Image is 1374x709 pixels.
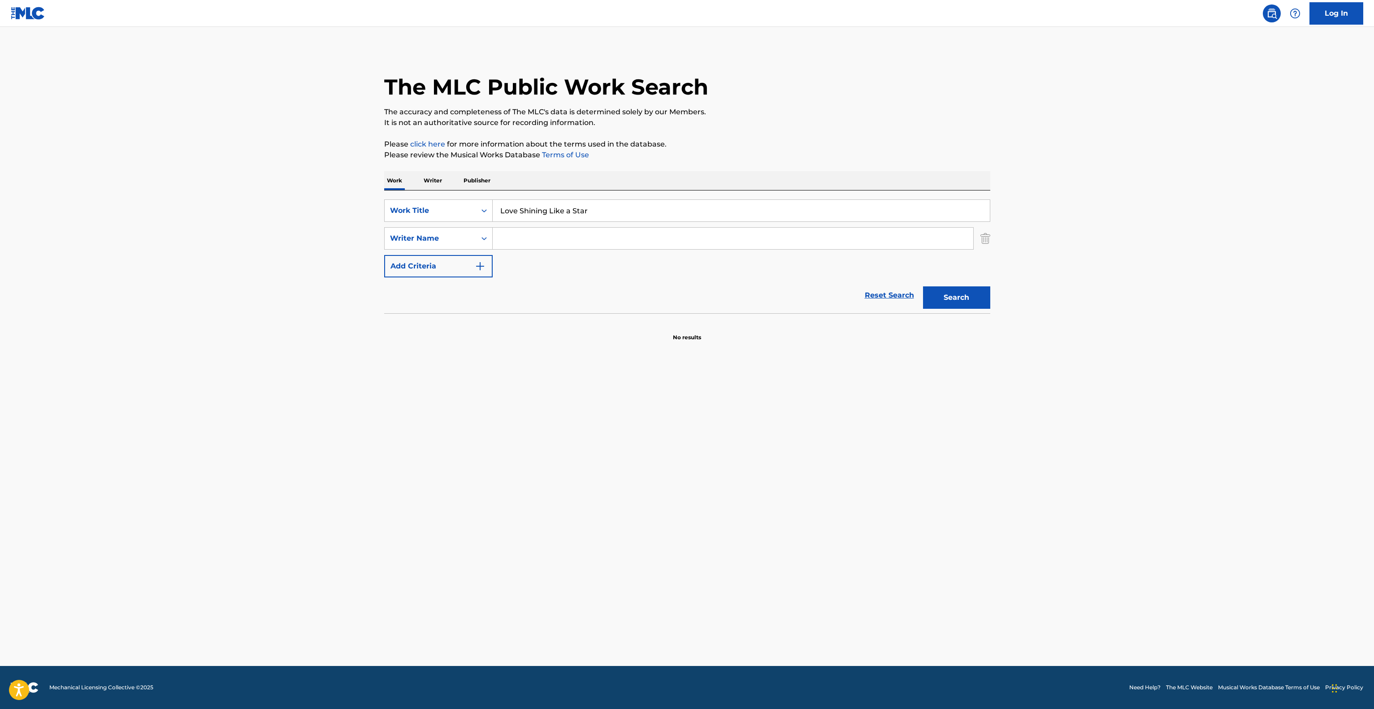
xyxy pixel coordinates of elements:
[1166,683,1213,692] a: The MLC Website
[49,683,153,692] span: Mechanical Licensing Collective © 2025
[475,261,485,272] img: 9d2ae6d4665cec9f34b9.svg
[390,233,471,244] div: Writer Name
[1266,8,1277,19] img: search
[540,151,589,159] a: Terms of Use
[384,171,405,190] p: Work
[11,682,39,693] img: logo
[1286,4,1304,22] div: Help
[421,171,445,190] p: Writer
[384,150,990,160] p: Please review the Musical Works Database
[1325,683,1363,692] a: Privacy Policy
[410,140,445,148] a: click here
[1218,683,1320,692] a: Musical Works Database Terms of Use
[1290,8,1300,19] img: help
[384,139,990,150] p: Please for more information about the terms used in the database.
[384,199,990,313] form: Search Form
[1329,666,1374,709] iframe: Chat Widget
[384,107,990,117] p: The accuracy and completeness of The MLC's data is determined solely by our Members.
[390,205,471,216] div: Work Title
[980,227,990,250] img: Delete Criterion
[1263,4,1281,22] a: Public Search
[384,117,990,128] p: It is not an authoritative source for recording information.
[673,323,701,342] p: No results
[1129,683,1161,692] a: Need Help?
[860,285,919,305] a: Reset Search
[1309,2,1363,25] a: Log In
[1332,675,1337,702] div: Drag
[11,7,45,20] img: MLC Logo
[384,255,493,277] button: Add Criteria
[461,171,493,190] p: Publisher
[384,73,708,100] h1: The MLC Public Work Search
[923,286,990,309] button: Search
